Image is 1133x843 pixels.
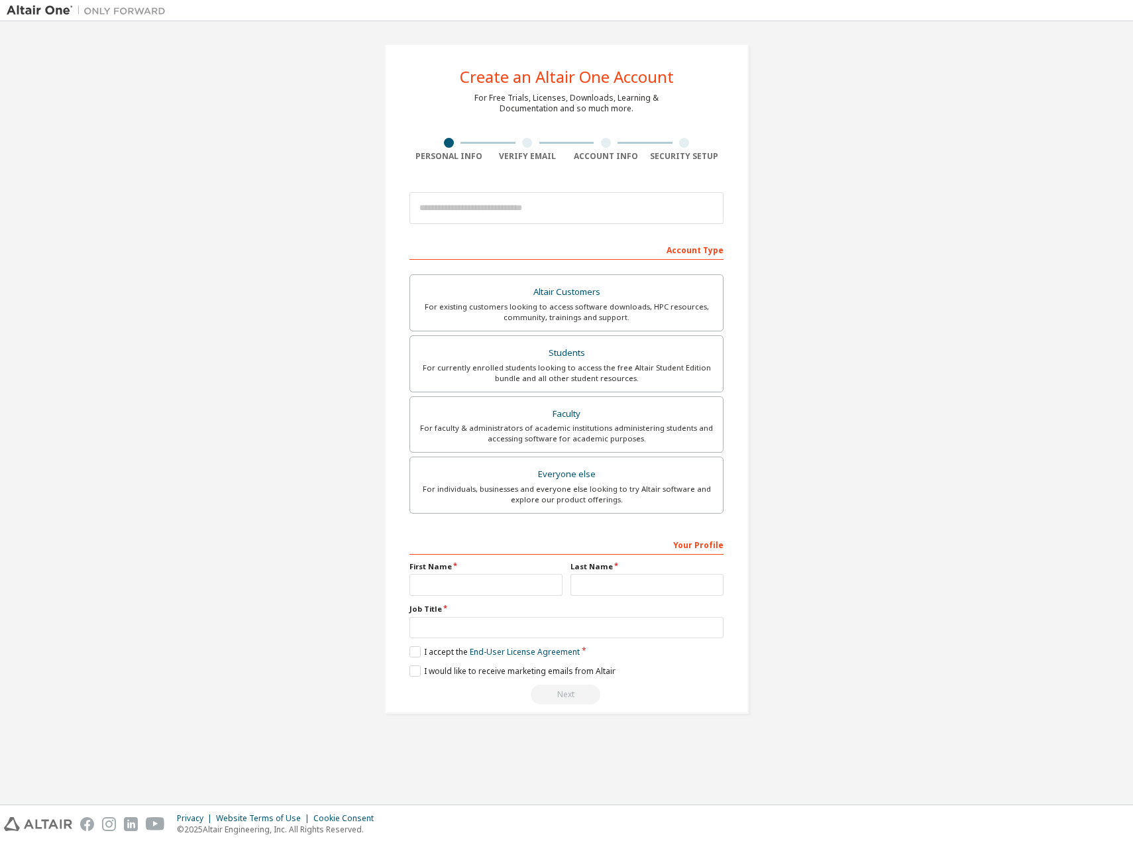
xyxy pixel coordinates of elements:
div: Cookie Consent [313,813,382,824]
div: Students [418,344,715,363]
div: For Free Trials, Licenses, Downloads, Learning & Documentation and so much more. [474,93,659,114]
div: Account Info [566,151,645,162]
img: youtube.svg [146,817,165,831]
div: Personal Info [409,151,488,162]
div: Website Terms of Use [216,813,313,824]
label: I would like to receive marketing emails from Altair [409,665,616,677]
label: Last Name [570,561,724,572]
img: altair_logo.svg [4,817,72,831]
div: Privacy [177,813,216,824]
div: Security Setup [645,151,724,162]
img: instagram.svg [102,817,116,831]
div: Your Profile [409,534,724,555]
div: Everyone else [418,465,715,484]
div: For individuals, businesses and everyone else looking to try Altair software and explore our prod... [418,484,715,505]
div: Verify Email [488,151,567,162]
div: For currently enrolled students looking to access the free Altair Student Edition bundle and all ... [418,363,715,384]
div: For existing customers looking to access software downloads, HPC resources, community, trainings ... [418,302,715,323]
img: linkedin.svg [124,817,138,831]
a: End-User License Agreement [470,646,580,657]
div: Read and acccept EULA to continue [409,685,724,704]
div: Altair Customers [418,283,715,302]
label: Job Title [409,604,724,614]
img: Altair One [7,4,172,17]
div: Create an Altair One Account [460,69,674,85]
div: For faculty & administrators of academic institutions administering students and accessing softwa... [418,423,715,444]
div: Faculty [418,405,715,423]
label: I accept the [409,646,580,657]
img: facebook.svg [80,817,94,831]
p: © 2025 Altair Engineering, Inc. All Rights Reserved. [177,824,382,835]
div: Account Type [409,239,724,260]
label: First Name [409,561,563,572]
